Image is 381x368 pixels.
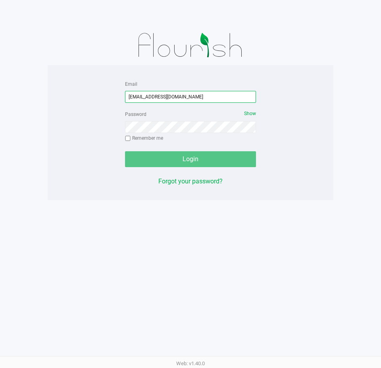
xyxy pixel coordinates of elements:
[125,135,163,142] label: Remember me
[125,111,146,118] label: Password
[125,81,137,88] label: Email
[244,111,256,116] span: Show
[176,360,205,366] span: Web: v1.40.0
[158,177,223,186] button: Forgot your password?
[125,136,131,141] input: Remember me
